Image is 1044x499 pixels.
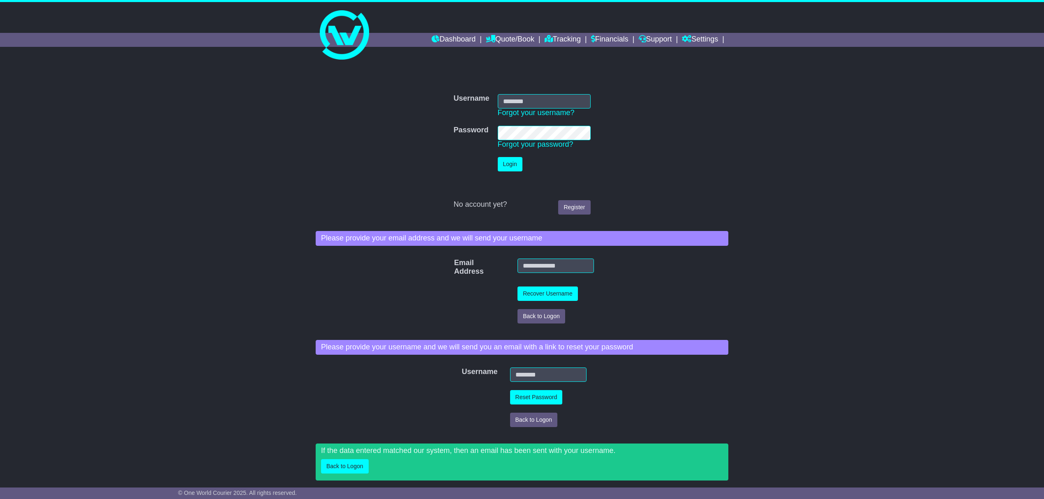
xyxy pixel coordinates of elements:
[682,33,718,47] a: Settings
[517,309,565,323] button: Back to Logon
[432,33,476,47] a: Dashboard
[639,33,672,47] a: Support
[453,94,489,103] label: Username
[510,390,563,404] button: Reset Password
[178,490,297,496] span: © One World Courier 2025. All rights reserved.
[498,140,573,148] a: Forgot your password?
[498,109,575,117] a: Forgot your username?
[510,413,558,427] button: Back to Logon
[545,33,581,47] a: Tracking
[453,126,488,135] label: Password
[457,367,469,377] label: Username
[321,446,723,455] p: If the data entered matched our system, then an email has been sent with your username.
[591,33,628,47] a: Financials
[517,286,578,301] button: Recover Username
[321,459,369,474] button: Back to Logon
[316,340,728,355] div: Please provide your username and we will send you an email with a link to reset your password
[453,200,590,209] div: No account yet?
[558,200,590,215] a: Register
[486,33,534,47] a: Quote/Book
[450,259,465,276] label: Email Address
[498,157,522,171] button: Login
[316,231,728,246] div: Please provide your email address and we will send your username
